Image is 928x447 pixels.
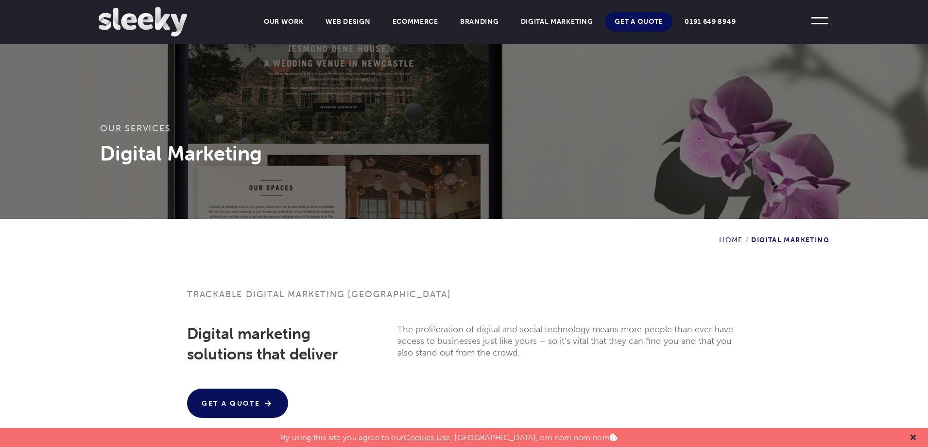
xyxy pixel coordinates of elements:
[397,323,741,358] p: The proliferation of digital and social technology means more people than ever have access to bus...
[605,12,672,32] a: Get A Quote
[281,428,618,442] p: By using this site you agree to our . [GEOGRAPHIC_DATA], om nom nom nom
[187,323,342,364] h2: Digital marketing solutions that deliver
[383,12,448,32] a: Ecommerce
[187,389,288,418] a: Get A Quote
[511,12,603,32] a: Digital Marketing
[187,289,741,311] h1: Trackable digital marketing [GEOGRAPHIC_DATA]
[100,141,828,165] h3: Digital Marketing
[100,123,828,141] h3: Our services
[99,7,187,36] img: Sleeky Web Design Newcastle
[719,219,829,244] div: Digital Marketing
[316,12,380,32] a: Web Design
[719,236,743,244] a: Home
[450,12,509,32] a: Branding
[675,12,745,32] a: 0191 649 8949
[743,236,751,244] span: /
[254,12,313,32] a: Our Work
[404,433,450,442] a: Cookies Use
